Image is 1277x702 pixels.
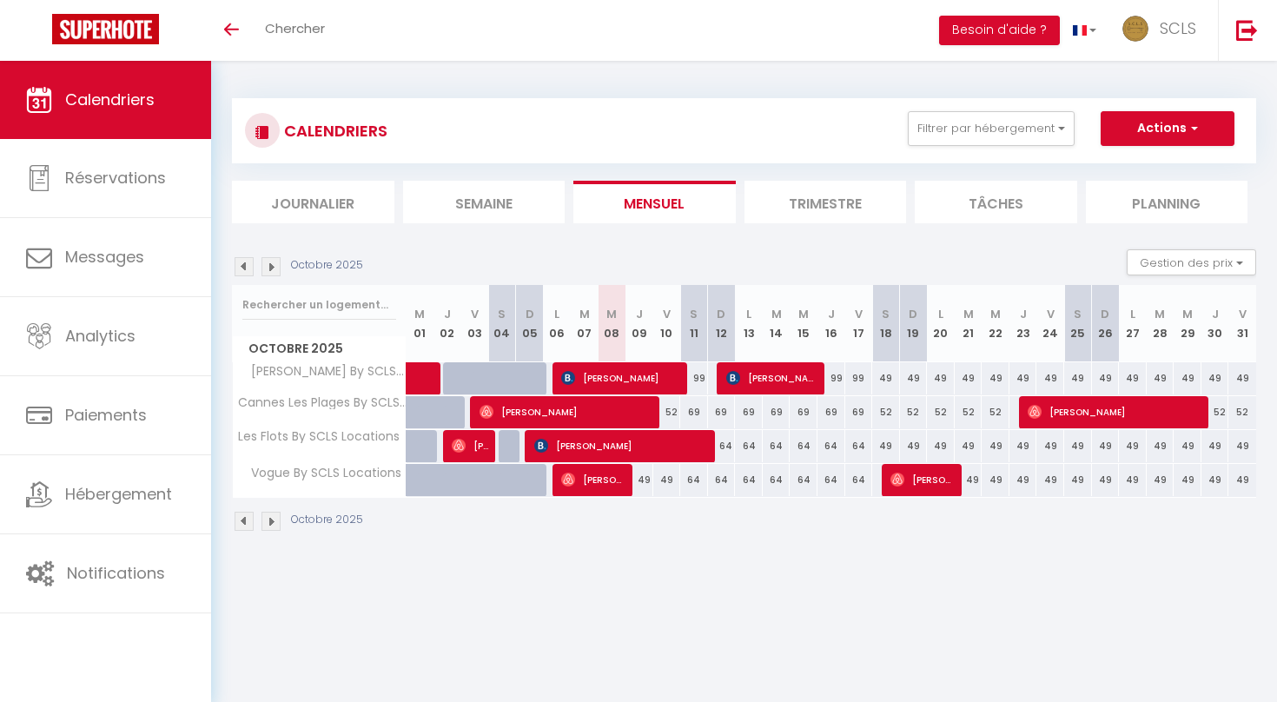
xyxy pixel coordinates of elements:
[790,464,817,496] div: 64
[1119,285,1147,362] th: 27
[291,512,363,528] p: Octobre 2025
[1174,464,1201,496] div: 49
[708,396,736,428] div: 69
[1160,17,1196,39] span: SCLS
[1122,16,1148,42] img: ...
[927,362,955,394] div: 49
[636,306,643,322] abbr: J
[908,111,1075,146] button: Filtrer par hébergement
[65,167,166,189] span: Réservations
[763,285,791,362] th: 14
[1147,362,1174,394] div: 49
[1101,306,1109,322] abbr: D
[927,430,955,462] div: 49
[1119,464,1147,496] div: 49
[444,306,451,322] abbr: J
[1119,430,1147,462] div: 49
[708,285,736,362] th: 12
[235,464,406,483] span: Vogue By SCLS Locations
[817,464,845,496] div: 64
[982,285,1009,362] th: 22
[909,306,917,322] abbr: D
[817,430,845,462] div: 64
[872,285,900,362] th: 18
[1092,362,1120,394] div: 49
[52,14,159,44] img: Super Booking
[403,181,566,223] li: Semaine
[1028,395,1204,428] span: [PERSON_NAME]
[680,464,708,496] div: 64
[625,464,653,496] div: 49
[498,306,506,322] abbr: S
[790,285,817,362] th: 15
[1228,464,1256,496] div: 49
[817,285,845,362] th: 16
[982,396,1009,428] div: 52
[955,396,983,428] div: 52
[653,464,681,496] div: 49
[1201,430,1229,462] div: 49
[598,285,625,362] th: 08
[452,429,489,462] span: [PERSON_NAME]
[735,464,763,496] div: 64
[680,362,708,394] div: 99
[982,362,1009,394] div: 49
[1228,430,1256,462] div: 49
[1009,464,1037,496] div: 49
[817,362,845,394] div: 99
[798,306,809,322] abbr: M
[927,396,955,428] div: 52
[65,483,172,505] span: Hébergement
[872,430,900,462] div: 49
[407,285,434,362] th: 01
[735,285,763,362] th: 13
[1036,464,1064,496] div: 49
[433,285,461,362] th: 02
[663,306,671,322] abbr: V
[1009,362,1037,394] div: 49
[1092,464,1120,496] div: 49
[990,306,1001,322] abbr: M
[790,430,817,462] div: 64
[1239,306,1247,322] abbr: V
[726,361,819,394] span: [PERSON_NAME]
[1064,362,1092,394] div: 49
[579,306,590,322] abbr: M
[900,285,928,362] th: 19
[265,19,325,37] span: Chercher
[817,396,845,428] div: 69
[461,285,489,362] th: 03
[1092,285,1120,362] th: 26
[982,430,1009,462] div: 49
[554,306,559,322] abbr: L
[939,16,1060,45] button: Besoin d'aide ?
[526,306,534,322] abbr: D
[291,257,363,274] p: Octobre 2025
[708,430,736,462] div: 64
[735,396,763,428] div: 69
[680,396,708,428] div: 69
[1228,396,1256,428] div: 52
[471,306,479,322] abbr: V
[735,430,763,462] div: 64
[235,362,409,381] span: [PERSON_NAME] By SCLS Locations
[746,306,751,322] abbr: L
[235,430,400,443] span: Les Flots By SCLS Locations
[1020,306,1027,322] abbr: J
[488,285,516,362] th: 04
[680,285,708,362] th: 11
[65,246,144,268] span: Messages
[955,430,983,462] div: 49
[1174,362,1201,394] div: 49
[1236,19,1258,41] img: logout
[845,285,873,362] th: 17
[1147,430,1174,462] div: 49
[845,430,873,462] div: 64
[1119,362,1147,394] div: 49
[1036,430,1064,462] div: 49
[1212,306,1219,322] abbr: J
[744,181,907,223] li: Trimestre
[690,306,698,322] abbr: S
[1047,306,1055,322] abbr: V
[955,464,983,496] div: 49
